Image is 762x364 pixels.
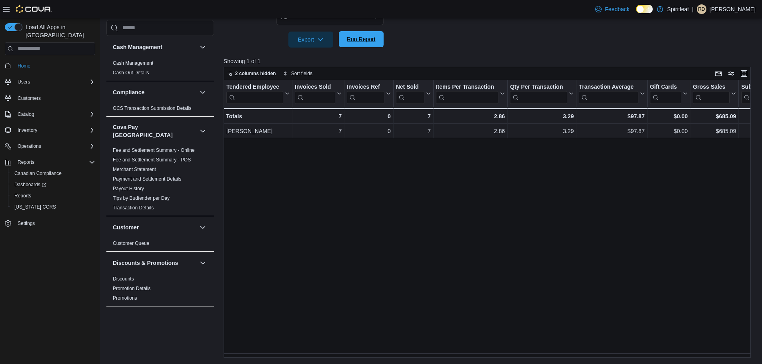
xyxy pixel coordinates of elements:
span: Inventory [14,125,95,135]
a: Customer Queue [113,241,149,246]
span: Catalog [14,109,95,119]
p: [PERSON_NAME] [710,4,756,14]
div: [PERSON_NAME] [226,126,290,136]
div: 0 [347,111,390,121]
span: Feedback [605,5,629,13]
div: Totals [226,111,290,121]
button: Users [14,77,33,87]
button: Cash Management [113,43,196,51]
button: Cash Management [198,42,208,52]
span: Canadian Compliance [14,170,62,177]
div: 2.86 [436,126,505,136]
div: 3.29 [510,126,574,136]
div: Gross Sales [693,83,730,103]
div: Gross Sales [693,83,730,91]
div: Transaction Average [579,83,638,103]
span: Inventory [18,127,37,133]
h3: Compliance [113,88,144,96]
span: Customers [18,95,41,101]
div: Qty Per Transaction [510,83,567,91]
button: Catalog [2,109,98,120]
div: $0.00 [650,111,688,121]
button: Reports [8,190,98,201]
div: Invoices Sold [295,83,335,103]
button: Reports [14,157,38,167]
button: Discounts & Promotions [113,259,196,267]
button: Customers [2,92,98,104]
div: Discounts & Promotions [106,274,214,306]
span: Merchant Statement [113,166,156,173]
button: Operations [2,141,98,152]
a: Customers [14,93,44,103]
a: Discounts [113,276,134,282]
span: Customer Queue [113,240,149,247]
span: RD [698,4,705,14]
p: | [692,4,694,14]
div: Invoices Ref [347,83,384,91]
button: 2 columns hidden [224,69,279,78]
div: Items Per Transaction [436,83,498,91]
div: $685.09 [693,111,736,121]
button: Net Sold [396,83,430,103]
a: [US_STATE] CCRS [11,202,59,212]
button: Tendered Employee [226,83,290,103]
div: Qty Per Transaction [510,83,567,103]
div: Gift Cards [650,83,681,91]
button: Keyboard shortcuts [714,69,723,78]
span: Export [293,32,328,48]
a: Promotions [113,295,137,301]
div: $685.09 [693,126,736,136]
span: [US_STATE] CCRS [14,204,56,210]
span: Tips by Budtender per Day [113,195,170,201]
div: Net Sold [396,83,424,91]
button: Enter fullscreen [739,69,749,78]
button: Catalog [14,109,37,119]
button: Qty Per Transaction [510,83,574,103]
a: Payout History [113,186,144,191]
a: Tips by Budtender per Day [113,195,170,201]
span: Home [18,63,30,69]
div: $0.00 [650,126,688,136]
a: Dashboards [8,179,98,190]
button: Canadian Compliance [8,168,98,179]
p: Showing 1 of 1 [224,57,756,65]
button: Gross Sales [693,83,736,103]
button: Inventory [2,125,98,136]
h3: Discounts & Promotions [113,259,178,267]
span: Customers [14,93,95,103]
button: Users [2,76,98,88]
div: 7 [396,126,431,136]
a: Fee and Settlement Summary - Online [113,147,195,153]
span: Promotions [113,295,137,301]
span: 2 columns hidden [235,70,276,77]
h3: Customer [113,223,139,231]
div: Tendered Employee [226,83,283,91]
button: Cova Pay [GEOGRAPHIC_DATA] [113,123,196,139]
span: Sort fields [291,70,312,77]
button: Run Report [339,31,384,47]
span: Catalog [18,111,34,117]
span: Fee and Settlement Summary - Online [113,147,195,153]
div: Cova Pay [GEOGRAPHIC_DATA] [106,145,214,216]
span: Payment and Settlement Details [113,176,181,182]
div: Invoices Ref [347,83,384,103]
a: Promotion Details [113,286,151,291]
button: [US_STATE] CCRS [8,201,98,213]
div: 2.86 [436,111,505,121]
a: Fee and Settlement Summary - POS [113,157,191,163]
button: Display options [726,69,736,78]
span: Settings [14,218,95,228]
button: Sort fields [280,69,316,78]
a: Feedback [592,1,632,17]
a: Cash Out Details [113,70,149,76]
div: Ravi D [697,4,706,14]
div: Gift Card Sales [650,83,681,103]
a: Cash Management [113,60,153,66]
